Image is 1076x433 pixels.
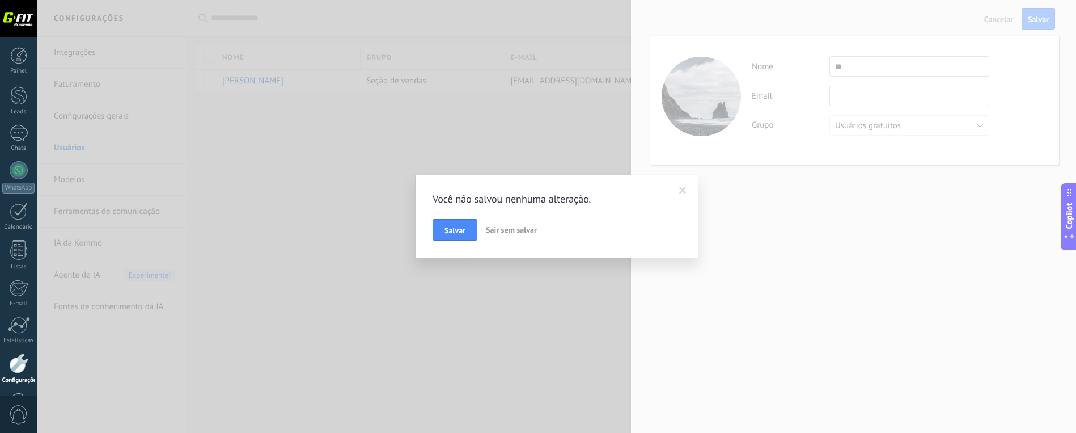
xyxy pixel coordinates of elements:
div: Painel [2,68,35,75]
h2: Você não salvou nenhuma alteração. [433,192,670,206]
div: E-mail [2,300,35,308]
div: Calendário [2,224,35,231]
span: Copilot [1064,203,1075,229]
div: Configurações [2,377,35,384]
div: Listas [2,263,35,271]
span: Salvar [444,226,465,234]
div: Chats [2,145,35,152]
button: Sair sem salvar [481,219,541,241]
span: Sair sem salvar [486,225,537,235]
div: Estatísticas [2,337,35,344]
div: WhatsApp [2,183,35,194]
div: Leads [2,108,35,116]
button: Salvar [433,219,477,241]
